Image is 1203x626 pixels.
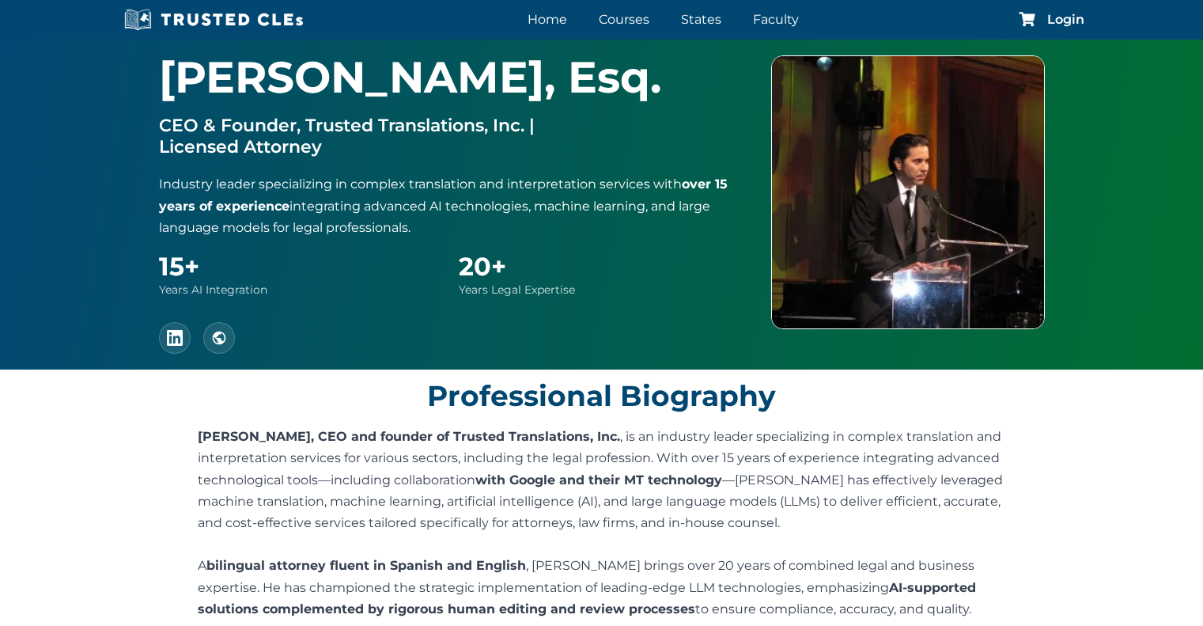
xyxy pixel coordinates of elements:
[198,555,1005,620] p: A , [PERSON_NAME] brings over 20 years of combined legal and business expertise. He has champione...
[459,283,740,297] div: Years Legal Expertise
[159,115,740,136] p: CEO & Founder, Trusted Translations, Inc. |
[198,429,620,444] strong: [PERSON_NAME], CEO and founder of Trusted Translations, Inc.
[8,381,1195,410] h3: Professional Biography
[459,254,740,279] div: 20+
[475,472,722,488] b: with Google and their MT technology
[198,580,976,617] b: AI-supported solutions complemented by rigorous human editing and review processes
[771,55,1045,329] img: RichardEstevez
[159,322,191,354] a: Richard Estevez LinkedIn
[159,55,740,99] h1: [PERSON_NAME], Esq.
[749,8,803,31] a: Faculty
[198,426,1005,533] p: , is an industry leader specializing in complex translation and interpretation services for vario...
[159,254,440,279] div: 15+
[524,8,571,31] a: Home
[203,322,235,354] a: Trusted Translations Website
[159,173,740,238] p: Industry leader specializing in complex translation and interpretation services with integrating ...
[1047,13,1084,26] a: Login
[159,136,740,157] p: Licensed Attorney
[677,8,725,31] a: States
[119,8,308,32] img: Trusted CLEs
[159,283,440,297] div: Years AI Integration
[595,8,653,31] a: Courses
[159,176,728,213] strong: over 15 years of experience
[206,558,526,573] b: bilingual attorney fluent in Spanish and English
